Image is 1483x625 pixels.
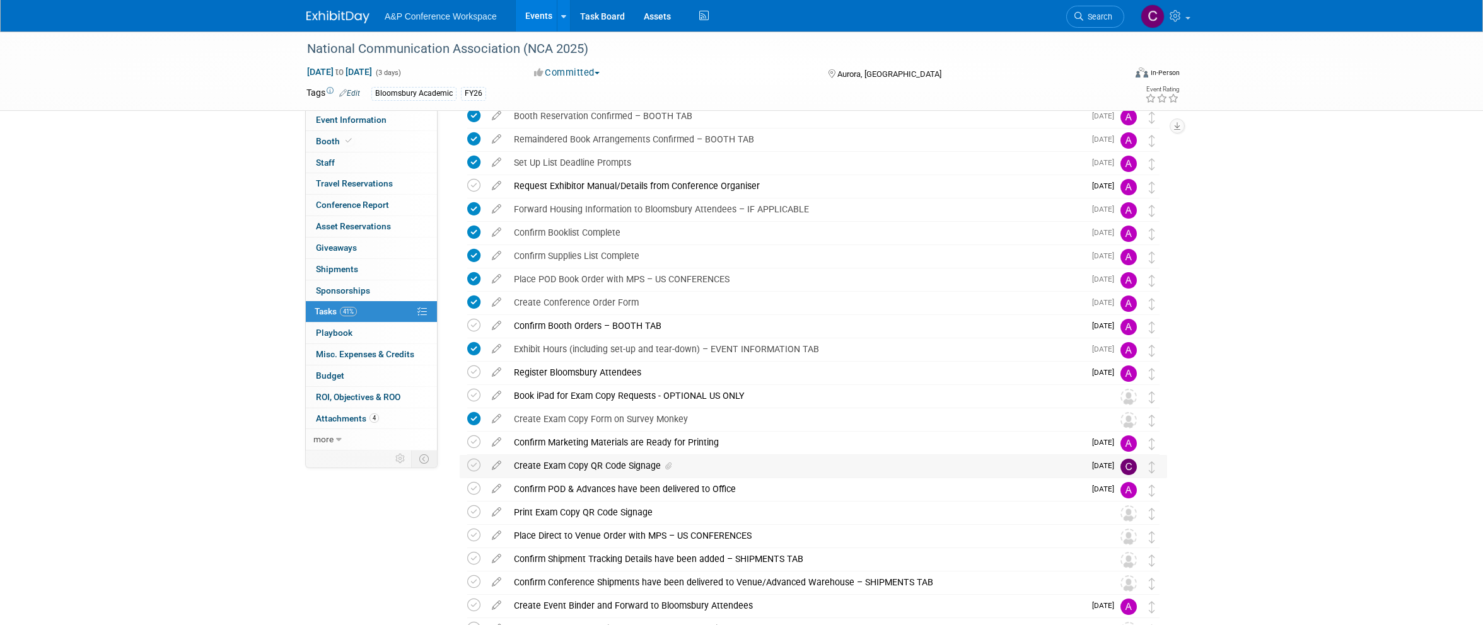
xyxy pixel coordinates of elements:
img: Amanda Oney [1120,272,1137,289]
span: Search [1083,12,1112,21]
div: Confirm Booth Orders – BOOTH TAB [508,315,1085,336]
img: Amanda Oney [1120,342,1137,358]
div: Create Exam Copy QR Code Signage [508,455,1085,476]
div: FY26 [461,87,486,100]
img: Unassigned [1120,575,1137,592]
a: edit [486,483,508,495]
div: Confirm Marketing Materials are Ready for Printing [508,432,1085,453]
img: Unassigned [1120,552,1137,568]
a: Edit [339,89,360,98]
i: Move task [1149,135,1155,147]
a: edit [486,273,508,285]
img: Amanda Oney [1120,202,1137,219]
div: Forward Housing Information to Bloomsbury Attendees – IF APPLICABLE [508,198,1085,220]
a: edit [486,110,508,122]
img: Amanda Oney [1120,132,1137,149]
a: Booth [306,131,437,152]
img: Christine Ritchlin [1141,4,1165,28]
span: more [313,434,334,444]
span: [DATE] [1092,181,1120,190]
span: [DATE] [1092,321,1120,330]
i: Move task [1149,601,1155,613]
a: ROI, Objectives & ROO [306,387,437,408]
i: Move task [1149,321,1155,333]
a: more [306,429,437,450]
div: Request Exhibitor Manual/Details from Conference Organiser [508,175,1085,197]
i: Move task [1149,508,1155,520]
div: National Communication Association (NCA 2025) [303,38,1105,60]
span: [DATE] [1092,368,1120,377]
div: Confirm Conference Shipments have been delivered to Venue/Advanced Warehouse – SHIPMENTS TAB [508,571,1095,593]
span: Staff [316,158,335,168]
i: Move task [1149,438,1155,450]
img: ExhibitDay [306,11,369,23]
a: Travel Reservations [306,173,437,194]
span: [DATE] [1092,275,1120,284]
span: [DATE] [1092,601,1120,610]
a: Attachments4 [306,408,437,429]
a: edit [486,576,508,588]
span: Booth [316,136,354,146]
a: Search [1066,6,1124,28]
div: Exhibit Hours (including set-up and tear-down) – EVENT INFORMATION TAB [508,338,1085,360]
td: Toggle Event Tabs [412,450,438,467]
a: Event Information [306,110,437,130]
a: edit [486,250,508,261]
span: [DATE] [1092,158,1120,167]
span: (3 days) [375,69,401,77]
div: Confirm Booklist Complete [508,222,1085,243]
i: Move task [1149,415,1155,427]
div: Booth Reservation Confirmed – BOOTH TAB [508,105,1085,127]
span: Budget [316,370,344,381]
i: Booth reservation complete [346,137,352,144]
span: Attachments [316,413,379,423]
a: edit [486,134,508,145]
a: Conference Report [306,195,437,215]
div: Remaindered Book Arrangements Confirmed – BOOTH TAB [508,129,1085,150]
i: Move task [1149,275,1155,287]
span: [DATE] [1092,345,1120,353]
img: Ami Reitmeier [1120,249,1137,265]
i: Move task [1149,158,1155,170]
span: [DATE] [1092,298,1120,307]
span: to [334,67,346,77]
span: [DATE] [1092,228,1120,237]
a: Giveaways [306,238,437,258]
a: edit [486,227,508,238]
span: [DATE] [1092,461,1120,470]
img: Christine Ritchlin [1120,459,1137,475]
a: Shipments [306,259,437,280]
img: Format-Inperson.png [1136,67,1148,77]
img: Unassigned [1120,505,1137,522]
span: [DATE] [DATE] [306,66,373,77]
div: Confirm Shipment Tracking Details have been added – SHIPMENTS TAB [508,548,1095,570]
img: Ami Reitmeier [1120,435,1137,452]
div: Book iPad for Exam Copy Requests - OPTIONAL US ONLY [508,385,1095,406]
a: Staff [306,152,437,173]
span: Giveaways [316,243,357,253]
div: Place POD Book Order with MPS – US CONFERENCES [508,268,1085,290]
span: [DATE] [1092,205,1120,214]
i: Move task [1149,298,1155,310]
i: Move task [1149,485,1155,496]
span: Asset Reservations [316,221,391,231]
span: 4 [369,413,379,423]
div: In-Person [1150,68,1180,77]
span: 41% [340,307,357,316]
a: edit [486,390,508,401]
a: Misc. Expenses & Credits [306,344,437,365]
div: Register Bloomsbury Attendees [508,362,1085,383]
i: Move task [1149,181,1155,193]
span: ROI, Objectives & ROO [316,392,400,402]
a: edit [486,180,508,192]
a: edit [486,413,508,425]
a: Budget [306,365,437,386]
img: Amanda Oney [1120,482,1137,498]
img: Amanda Oney [1120,295,1137,312]
a: edit [486,367,508,378]
i: Move task [1149,531,1155,543]
a: edit [486,297,508,308]
i: Move task [1149,461,1155,473]
i: Move task [1149,345,1155,357]
i: Move task [1149,578,1155,590]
